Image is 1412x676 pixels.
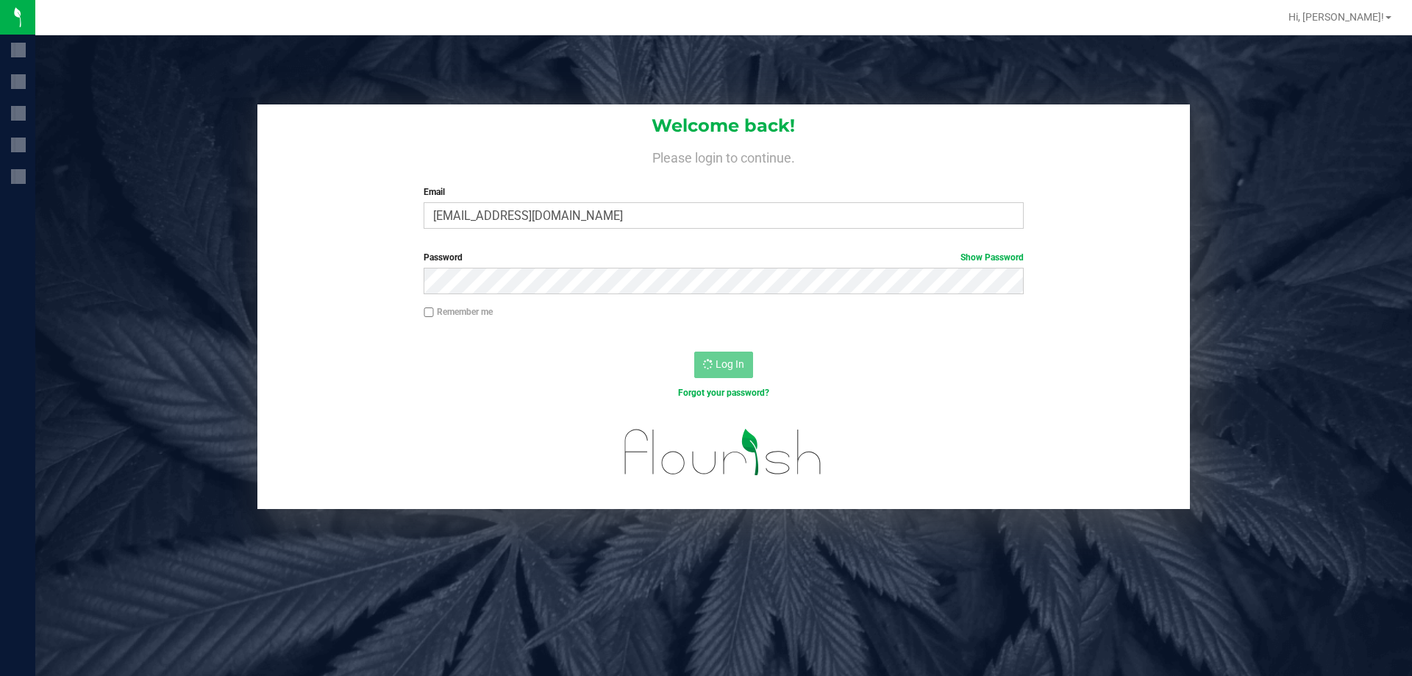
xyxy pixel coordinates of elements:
[424,305,493,319] label: Remember me
[678,388,769,398] a: Forgot your password?
[257,147,1190,165] h4: Please login to continue.
[424,252,463,263] span: Password
[960,252,1024,263] a: Show Password
[424,307,434,318] input: Remember me
[716,358,744,370] span: Log In
[424,185,1023,199] label: Email
[694,352,753,378] button: Log In
[257,116,1190,135] h1: Welcome back!
[607,415,840,490] img: flourish_logo.svg
[1288,11,1384,23] span: Hi, [PERSON_NAME]!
